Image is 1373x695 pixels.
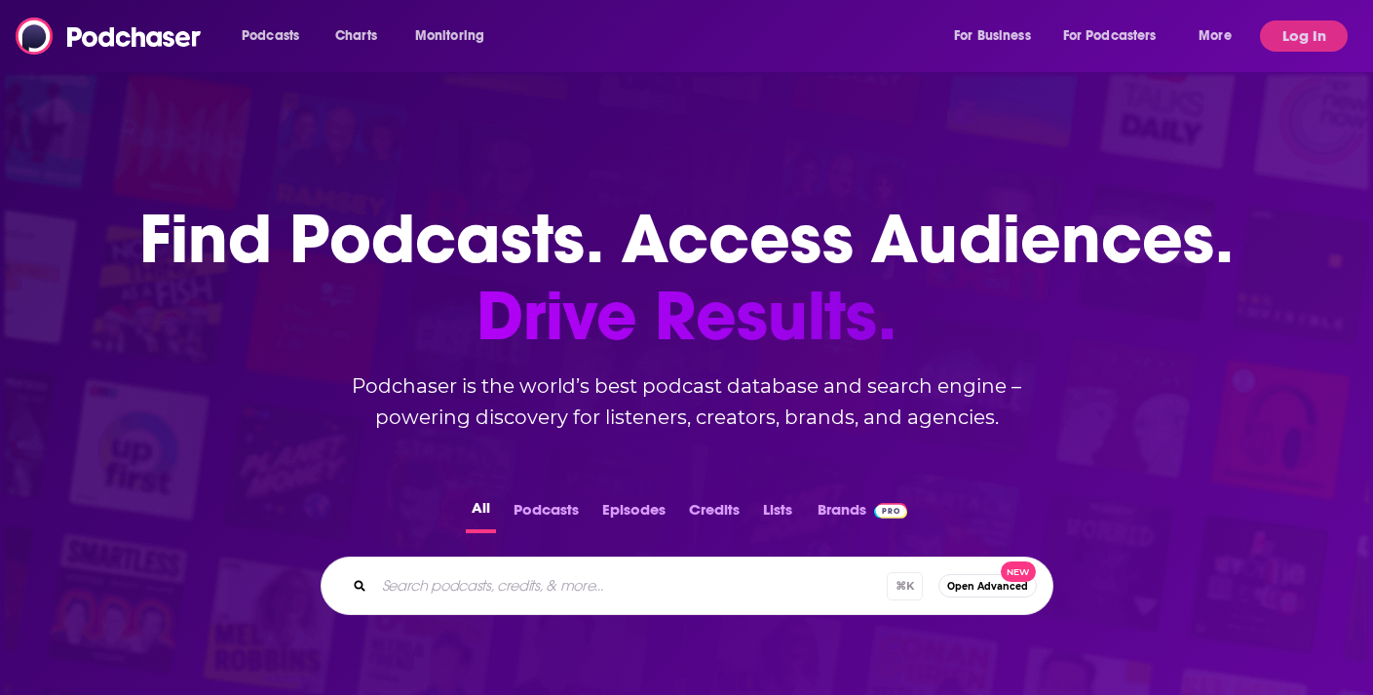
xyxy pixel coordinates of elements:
span: ⌘ K [887,572,923,600]
a: BrandsPodchaser Pro [818,495,908,533]
button: Open AdvancedNew [938,574,1037,598]
span: More [1199,22,1232,50]
span: For Podcasters [1063,22,1157,50]
span: Podcasts [242,22,299,50]
button: Podcasts [508,495,585,533]
button: Log In [1260,20,1348,52]
button: Credits [683,495,745,533]
span: For Business [954,22,1031,50]
img: Podchaser - Follow, Share and Rate Podcasts [16,18,203,55]
button: Episodes [596,495,671,533]
button: Lists [757,495,798,533]
button: All [466,495,496,533]
div: Search podcasts, credits, & more... [321,557,1053,615]
a: Charts [323,20,389,52]
input: Search podcasts, credits, & more... [374,570,887,601]
h1: Find Podcasts. Access Audiences. [139,201,1234,355]
span: Drive Results. [139,278,1234,355]
button: open menu [401,20,510,52]
button: open menu [1050,20,1185,52]
button: open menu [940,20,1055,52]
button: open menu [228,20,324,52]
span: New [1001,561,1036,582]
span: Monitoring [415,22,484,50]
span: Charts [335,22,377,50]
h2: Podchaser is the world’s best podcast database and search engine – powering discovery for listene... [297,370,1077,433]
button: open menu [1185,20,1256,52]
span: Open Advanced [947,581,1028,592]
img: Podchaser Pro [874,503,908,519]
